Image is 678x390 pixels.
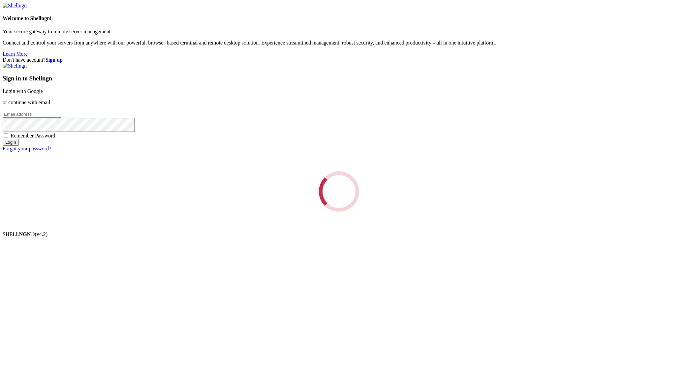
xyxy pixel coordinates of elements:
div: Loading... [312,165,366,219]
span: SHELL © [3,231,47,237]
p: Your secure gateway to remote server management. [3,29,675,35]
a: Login with Google [3,88,43,94]
p: Connect and control your servers from anywhere with our powerful, browser-based terminal and remo... [3,40,675,46]
input: Email address [3,111,61,118]
span: 4.2.0 [35,231,48,237]
a: Learn More [3,51,28,57]
img: Shellngn [3,63,27,69]
span: Remember Password [11,133,55,138]
div: Don't have account? [3,57,675,63]
a: Sign up [46,57,63,63]
input: Remember Password [4,133,8,137]
input: Login [3,139,19,146]
p: or continue with email: [3,100,675,105]
img: Shellngn [3,3,27,9]
b: NGN [19,231,31,237]
a: Forgot your password? [3,146,51,151]
h4: Welcome to Shellngn! [3,15,675,21]
h3: Sign in to Shellngn [3,75,675,82]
